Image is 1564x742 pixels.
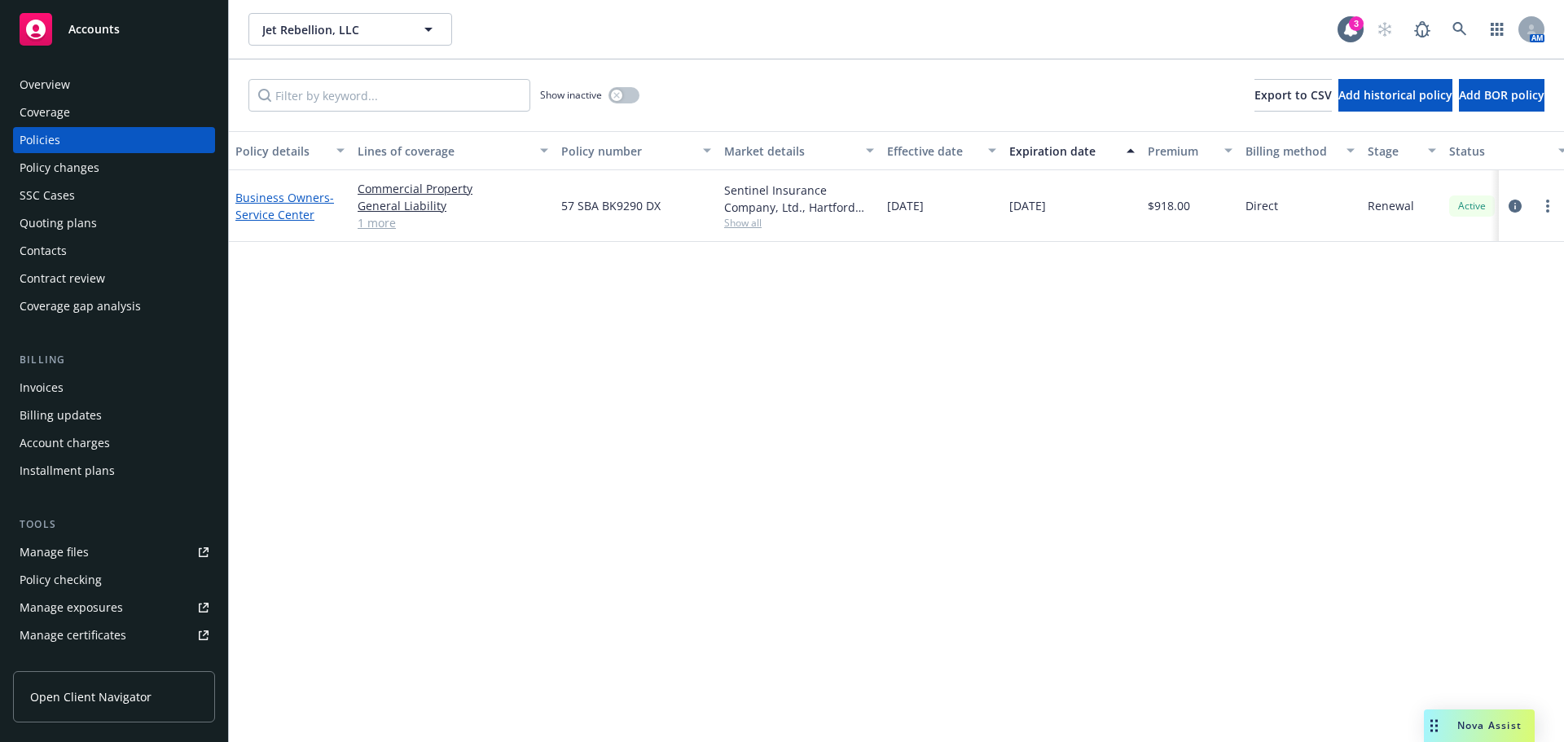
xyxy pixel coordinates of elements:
button: Policy number [555,131,718,170]
div: Policy checking [20,567,102,593]
div: Manage certificates [20,622,126,648]
button: Nova Assist [1424,709,1535,742]
div: Policy changes [20,155,99,181]
a: Manage exposures [13,595,215,621]
div: Account charges [20,430,110,456]
a: Manage certificates [13,622,215,648]
a: Switch app [1481,13,1513,46]
div: Premium [1148,143,1215,160]
a: Coverage gap analysis [13,293,215,319]
a: Installment plans [13,458,215,484]
a: Policy changes [13,155,215,181]
div: Manage claims [20,650,102,676]
div: Policy number [561,143,693,160]
span: $918.00 [1148,197,1190,214]
div: Quoting plans [20,210,97,236]
div: Billing updates [20,402,102,428]
button: Add BOR policy [1459,79,1544,112]
a: 1 more [358,214,548,231]
a: Manage claims [13,650,215,676]
button: Expiration date [1003,131,1141,170]
div: 3 [1349,16,1364,31]
div: Billing [13,352,215,368]
span: Add historical policy [1338,87,1452,103]
a: Commercial Property [358,180,548,197]
div: Tools [13,516,215,533]
span: Accounts [68,23,120,36]
button: Lines of coverage [351,131,555,170]
a: Quoting plans [13,210,215,236]
span: Open Client Navigator [30,688,152,705]
a: SSC Cases [13,182,215,209]
div: Sentinel Insurance Company, Ltd., Hartford Insurance Group [724,182,874,216]
a: Policies [13,127,215,153]
a: Account charges [13,430,215,456]
button: Export to CSV [1254,79,1332,112]
span: Direct [1245,197,1278,214]
div: Billing method [1245,143,1337,160]
a: Start snowing [1368,13,1401,46]
span: [DATE] [1009,197,1046,214]
div: Lines of coverage [358,143,530,160]
a: Invoices [13,375,215,401]
div: Status [1449,143,1549,160]
div: Coverage [20,99,70,125]
a: Billing updates [13,402,215,428]
div: Stage [1368,143,1418,160]
div: Manage exposures [20,595,123,621]
span: Renewal [1368,197,1414,214]
a: General Liability [358,197,548,214]
a: Search [1443,13,1476,46]
span: Active [1456,199,1488,213]
button: Add historical policy [1338,79,1452,112]
div: Policies [20,127,60,153]
button: Effective date [881,131,1003,170]
span: Jet Rebellion, LLC [262,21,403,38]
span: - Service Center [235,190,334,222]
a: Coverage [13,99,215,125]
div: Expiration date [1009,143,1117,160]
div: Manage files [20,539,89,565]
span: Add BOR policy [1459,87,1544,103]
input: Filter by keyword... [248,79,530,112]
span: [DATE] [887,197,924,214]
button: Billing method [1239,131,1361,170]
div: Contacts [20,238,67,264]
a: Business Owners [235,190,334,222]
span: Export to CSV [1254,87,1332,103]
a: Overview [13,72,215,98]
span: Show inactive [540,88,602,102]
a: Contacts [13,238,215,264]
button: Premium [1141,131,1239,170]
a: Report a Bug [1406,13,1439,46]
div: Coverage gap analysis [20,293,141,319]
div: Overview [20,72,70,98]
button: Jet Rebellion, LLC [248,13,452,46]
a: circleInformation [1505,196,1525,216]
div: Invoices [20,375,64,401]
div: Drag to move [1424,709,1444,742]
span: Show all [724,216,874,230]
div: Contract review [20,266,105,292]
button: Stage [1361,131,1443,170]
button: Market details [718,131,881,170]
div: Market details [724,143,856,160]
a: Contract review [13,266,215,292]
div: Installment plans [20,458,115,484]
a: Manage files [13,539,215,565]
span: 57 SBA BK9290 DX [561,197,661,214]
span: Nova Assist [1457,718,1522,732]
button: Policy details [229,131,351,170]
a: Accounts [13,7,215,52]
div: SSC Cases [20,182,75,209]
a: more [1538,196,1557,216]
div: Effective date [887,143,978,160]
a: Policy checking [13,567,215,593]
div: Policy details [235,143,327,160]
